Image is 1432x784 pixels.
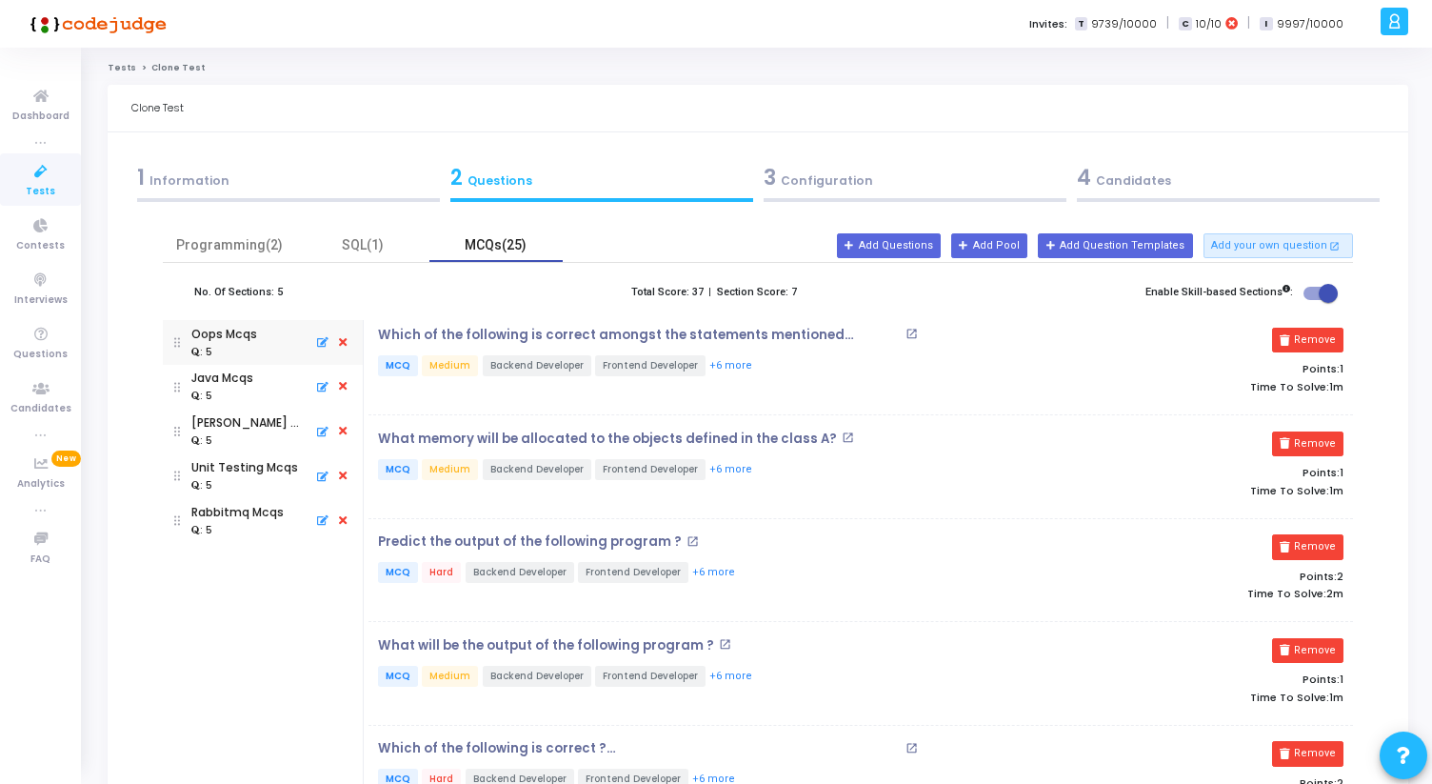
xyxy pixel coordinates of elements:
[1329,485,1343,497] span: 1m
[1340,361,1343,376] span: 1
[905,328,918,340] mat-icon: open_in_new
[191,390,212,404] div: : 5
[1179,17,1191,31] span: C
[174,453,181,498] img: drag icon
[1034,381,1343,393] p: Time To Solve:
[631,285,704,301] label: Total Score: 37
[595,666,706,687] span: Frontend Developer
[595,355,706,376] span: Frontend Developer
[191,346,212,360] div: : 5
[1034,485,1343,497] p: Time To Solve:
[30,552,50,568] span: FAQ
[1038,233,1192,258] button: Add Question Templates
[686,535,699,548] mat-icon: open_in_new
[1034,363,1343,375] p: Points:
[691,564,736,582] button: +6 more
[764,162,1066,193] div: Configuration
[1272,432,1343,456] button: Remove
[1071,156,1384,208] a: 4Candidates
[1272,741,1343,766] button: Remove
[1277,16,1343,32] span: 9997/10000
[1326,588,1343,600] span: 2m
[466,562,574,583] span: Backend Developer
[422,562,461,583] span: Hard
[708,461,753,479] button: +6 more
[191,434,212,449] div: : 5
[1272,534,1343,559] button: Remove
[14,292,68,309] span: Interviews
[1272,638,1343,663] button: Remove
[12,109,70,125] span: Dashboard
[174,498,181,543] img: drag icon
[191,414,308,432] div: [PERSON_NAME] Mcqs
[26,184,55,200] span: Tests
[708,357,753,375] button: +6 more
[378,432,837,447] p: What memory will be allocated to the objects defined in the class A?
[191,524,212,538] div: : 5
[578,562,688,583] span: Frontend Developer
[1034,467,1343,479] p: Points:
[108,62,136,73] a: Tests
[131,85,184,131] div: Clone Test
[450,163,463,192] span: 2
[905,742,918,754] mat-icon: open_in_new
[1145,285,1293,301] label: Enable Skill-based Sections :
[1029,16,1067,32] label: Invites:
[450,162,753,193] div: Questions
[1075,17,1087,31] span: T
[378,534,682,550] p: Predict the output of the following program ?
[1077,163,1091,192] span: 4
[1166,13,1169,33] span: |
[445,156,758,208] a: 2Questions
[422,459,478,480] span: Medium
[191,326,257,343] div: Oops Mcqs
[191,370,253,387] div: Java Mcqs
[174,410,181,454] img: drag icon
[441,235,551,255] div: MCQs(25)
[595,459,706,480] span: Frontend Developer
[1203,233,1354,258] button: Add your own question
[378,666,418,687] span: MCQ
[951,233,1027,258] button: Add Pool
[708,668,753,686] button: +6 more
[483,355,591,376] span: Backend Developer
[1337,569,1343,584] span: 2
[174,365,181,410] img: drag icon
[1329,239,1340,252] mat-icon: open_in_new
[51,451,81,467] span: New
[174,235,285,255] div: Programming(2)
[1260,17,1272,31] span: I
[191,479,212,493] div: : 5
[1272,328,1343,352] button: Remove
[1329,692,1343,704] span: 1m
[1196,16,1222,32] span: 10/10
[483,459,591,480] span: Backend Developer
[1247,13,1250,33] span: |
[837,233,941,258] button: Add Questions
[764,163,776,192] span: 3
[151,62,205,73] span: Clone Test
[1034,571,1343,583] p: Points:
[308,235,418,255] div: SQL(1)
[1034,673,1343,686] p: Points:
[174,320,181,365] img: drag icon
[378,562,418,583] span: MCQ
[10,401,71,417] span: Candidates
[719,638,731,651] mat-icon: open_in_new
[378,328,901,343] p: Which of the following is correct amongst the statements mentioned below??
[13,347,68,363] span: Questions
[378,638,714,653] p: What will be the output of the following program ?
[758,156,1071,208] a: 3Configuration
[378,741,901,756] p: Which of the following is correct ? 1.If a class has a pure virtual function, then the class beco...
[708,286,711,298] b: |
[1340,465,1343,480] span: 1
[194,285,283,301] label: No. Of Sections: 5
[378,355,418,376] span: MCQ
[1077,162,1380,193] div: Candidates
[1034,692,1343,704] p: Time To Solve:
[16,238,65,254] span: Contests
[1091,16,1157,32] span: 9739/10000
[378,459,418,480] span: MCQ
[1340,672,1343,687] span: 1
[483,666,591,687] span: Backend Developer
